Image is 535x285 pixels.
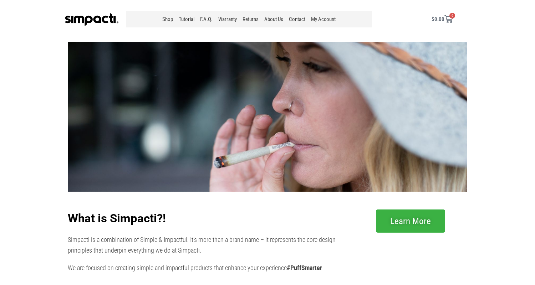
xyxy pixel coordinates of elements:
[376,209,445,233] a: Learn More
[68,211,166,225] b: What is Simpacti?!
[390,217,431,226] span: Learn More
[423,11,462,28] a: $0.00 0
[240,11,261,27] a: Returns
[286,11,308,27] a: Contact
[261,11,286,27] a: About Us
[68,264,322,271] span: We are focused on creating simple and impactful products that enhance your experience
[432,16,444,22] bdi: 0.00
[432,16,434,22] span: $
[287,264,322,271] b: #PuffSmarter
[449,13,455,19] span: 0
[215,11,240,27] a: Warranty
[197,11,215,27] a: F.A.Q.
[308,11,338,27] a: My Account
[159,11,176,27] a: Shop
[68,42,467,192] img: Even Pack Even Burn
[68,234,349,256] p: Simpacti is a combination of Simple & Impactful. It’s more than a brand name – it represents the ...
[176,11,197,27] a: Tutorial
